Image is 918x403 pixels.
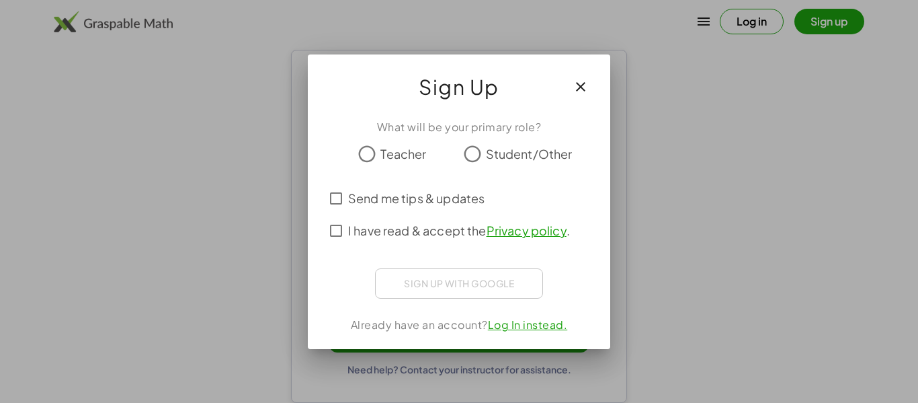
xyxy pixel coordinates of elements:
[419,71,499,103] span: Sign Up
[487,223,567,238] a: Privacy policy
[348,189,485,207] span: Send me tips & updates
[348,221,570,240] span: I have read & accept the .
[488,318,568,332] a: Log In instead.
[486,145,573,163] span: Student/Other
[324,119,594,135] div: What will be your primary role?
[380,145,426,163] span: Teacher
[324,317,594,333] div: Already have an account?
